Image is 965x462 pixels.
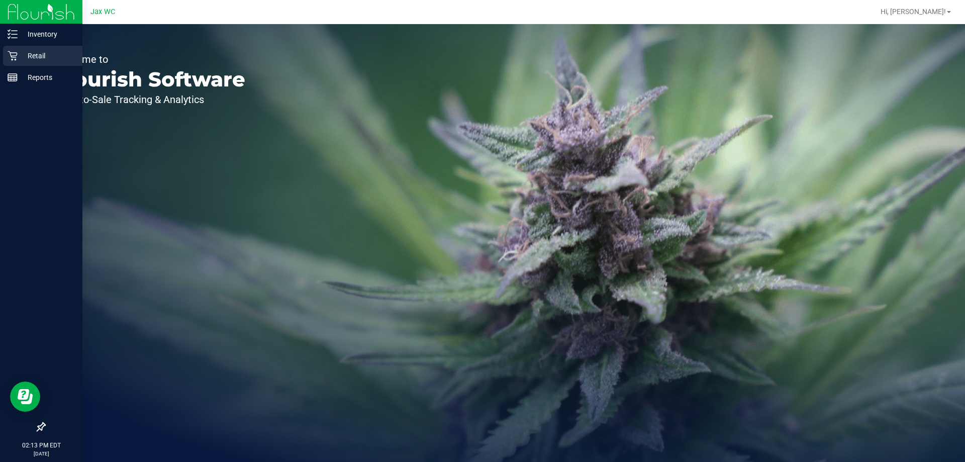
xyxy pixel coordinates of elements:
[18,71,78,83] p: Reports
[881,8,946,16] span: Hi, [PERSON_NAME]!
[18,28,78,40] p: Inventory
[54,54,245,64] p: Welcome to
[90,8,115,16] span: Jax WC
[8,29,18,39] inline-svg: Inventory
[10,382,40,412] iframe: Resource center
[5,450,78,457] p: [DATE]
[54,69,245,89] p: Flourish Software
[8,72,18,82] inline-svg: Reports
[54,95,245,105] p: Seed-to-Sale Tracking & Analytics
[5,441,78,450] p: 02:13 PM EDT
[8,51,18,61] inline-svg: Retail
[18,50,78,62] p: Retail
